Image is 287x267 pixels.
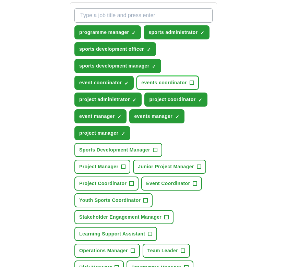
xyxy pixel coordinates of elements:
button: event coordinator✓ [74,76,134,90]
span: Team Leader [147,247,178,254]
button: Junior Project Manager [133,160,206,174]
span: event manager [79,113,115,120]
span: ✓ [132,30,136,36]
span: Stakeholder Engagement Manager [79,214,162,221]
button: sports development officer✓ [74,42,156,56]
button: sports administrator✓ [144,25,210,39]
span: ✓ [152,64,156,69]
button: event manager✓ [74,109,127,123]
button: project coordinator✓ [144,93,207,107]
span: Operations Manager [79,247,128,254]
button: project manager✓ [74,126,130,140]
span: Event Coordinator [146,180,190,187]
span: events coordinator [141,79,187,86]
span: Learning Support Assistant [79,230,145,238]
span: ✓ [124,81,129,86]
button: Sports Development Manager [74,143,162,157]
span: programme manager [79,29,129,36]
span: project administrator [79,96,130,103]
span: ✓ [117,114,121,120]
span: events manager [134,113,172,120]
button: events coordinator [136,76,199,90]
button: Team Leader [143,244,190,258]
button: sports development manager✓ [74,59,161,73]
span: ✓ [121,131,125,136]
span: sports development officer [79,46,144,53]
span: project manager [79,130,118,137]
span: sports development manager [79,62,149,70]
button: Operations Manager [74,244,140,258]
span: Project Coordinator [79,180,127,187]
span: ✓ [147,47,151,52]
button: Learning Support Assistant [74,227,157,241]
span: Project Manager [79,163,118,170]
button: Project Coordinator [74,177,139,191]
span: Junior Project Manager [138,163,194,170]
span: ✓ [175,114,179,120]
button: Stakeholder Engagement Manager [74,210,174,224]
button: project administrator✓ [74,93,142,107]
span: project coordinator [149,96,195,103]
span: sports administrator [148,29,198,36]
span: ✓ [200,30,204,36]
span: ✓ [198,97,202,103]
button: Project Manager [74,160,130,174]
span: ✓ [132,97,136,103]
button: Event Coordinator [141,177,202,191]
span: event coordinator [79,79,122,86]
input: Type a job title and press enter [74,8,213,23]
button: programme manager✓ [74,25,141,39]
span: Youth Sports Coordinator [79,197,141,204]
span: Sports Development Manager [79,146,150,154]
button: Youth Sports Coordinator [74,193,153,207]
button: events manager✓ [129,109,184,123]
